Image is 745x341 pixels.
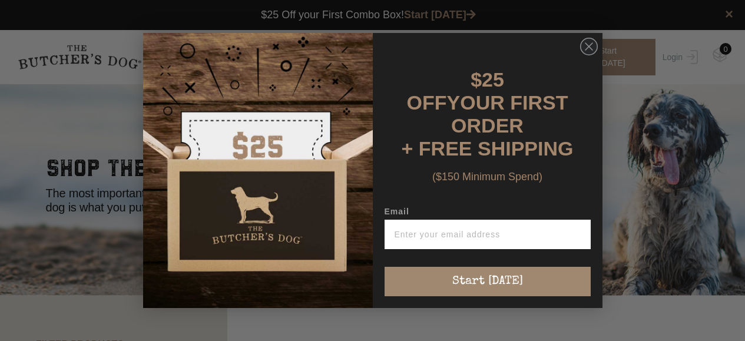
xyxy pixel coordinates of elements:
button: Close dialog [580,38,598,55]
input: Enter your email address [385,220,591,249]
span: ($150 Minimum Spend) [432,171,542,183]
label: Email [385,207,591,220]
span: $25 OFF [407,68,504,114]
button: Start [DATE] [385,267,591,296]
img: d0d537dc-5429-4832-8318-9955428ea0a1.jpeg [143,33,373,308]
span: YOUR FIRST ORDER + FREE SHIPPING [402,91,574,160]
